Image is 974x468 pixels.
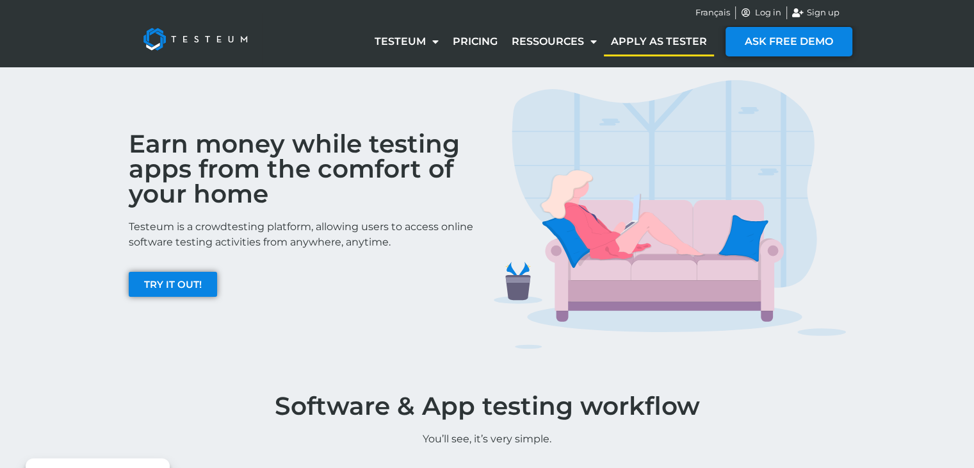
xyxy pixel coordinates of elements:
nav: Menu [368,27,714,56]
a: Sign up [792,6,840,19]
p: You’ll see, it’s very simple. [122,431,852,447]
a: ASK FREE DEMO [726,27,852,56]
a: Log in [741,6,782,19]
a: Testeum [368,27,446,56]
h2: Earn money while testing apps from the comfort of your home [129,131,481,206]
span: ASK FREE DEMO [745,37,833,47]
span: TRY IT OUT! [144,280,202,289]
span: Log in [752,6,781,19]
a: TRY IT OUT! [129,272,217,297]
img: TESTERS IMG 1 [494,80,846,349]
img: Testeum Logo - Application crowdtesting platform [129,13,262,65]
span: Sign up [804,6,840,19]
a: Ressources [505,27,604,56]
h1: Software & App testing workflow [122,394,852,419]
a: Français [695,6,730,19]
a: Pricing [446,27,505,56]
p: Testeum is a crowdtesting platform, allowing users to access online software testing activities f... [129,219,481,250]
a: Apply as tester [604,27,714,56]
